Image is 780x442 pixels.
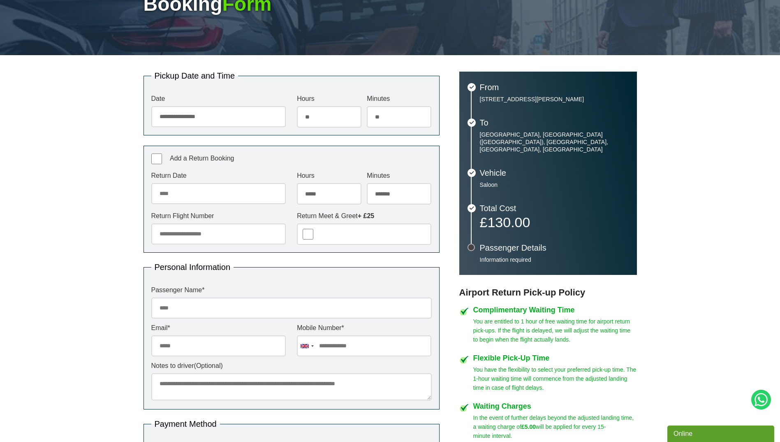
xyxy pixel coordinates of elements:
[473,317,637,344] p: You are entitled to 1 hour of free waiting time for airport return pick-ups. If the flight is del...
[297,172,361,179] label: Hours
[151,154,162,164] input: Add a Return Booking
[358,212,374,219] strong: + £25
[667,424,776,442] iframe: chat widget
[473,402,637,410] h4: Waiting Charges
[297,325,431,331] label: Mobile Number
[170,155,234,162] span: Add a Return Booking
[459,287,637,298] h3: Airport Return Pick-up Policy
[480,216,629,228] p: £
[473,365,637,392] p: You have the flexibility to select your preferred pick-up time. The 1-hour waiting time will comm...
[367,172,431,179] label: Minutes
[297,213,431,219] label: Return Meet & Greet
[480,95,629,103] p: [STREET_ADDRESS][PERSON_NAME]
[151,263,234,271] legend: Personal Information
[151,172,286,179] label: Return Date
[473,413,637,440] p: In the event of further delays beyond the adjusted landing time, a waiting charge of will be appl...
[480,256,629,263] p: Information required
[480,181,629,188] p: Saloon
[151,420,220,428] legend: Payment Method
[151,287,432,293] label: Passenger Name
[367,95,431,102] label: Minutes
[151,72,238,80] legend: Pickup Date and Time
[297,336,316,356] div: United Kingdom: +44
[480,83,629,91] h3: From
[151,363,432,369] label: Notes to driver
[151,325,286,331] label: Email
[480,244,629,252] h3: Passenger Details
[473,354,637,362] h4: Flexible Pick-Up Time
[473,306,637,314] h4: Complimentary Waiting Time
[480,131,629,153] p: [GEOGRAPHIC_DATA], [GEOGRAPHIC_DATA] ([GEOGRAPHIC_DATA]), [GEOGRAPHIC_DATA], [GEOGRAPHIC_DATA], [...
[480,204,629,212] h3: Total Cost
[194,362,223,369] span: (Optional)
[487,214,530,230] span: 130.00
[151,95,286,102] label: Date
[480,119,629,127] h3: To
[521,423,536,430] strong: £5.00
[480,169,629,177] h3: Vehicle
[151,213,286,219] label: Return Flight Number
[297,95,361,102] label: Hours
